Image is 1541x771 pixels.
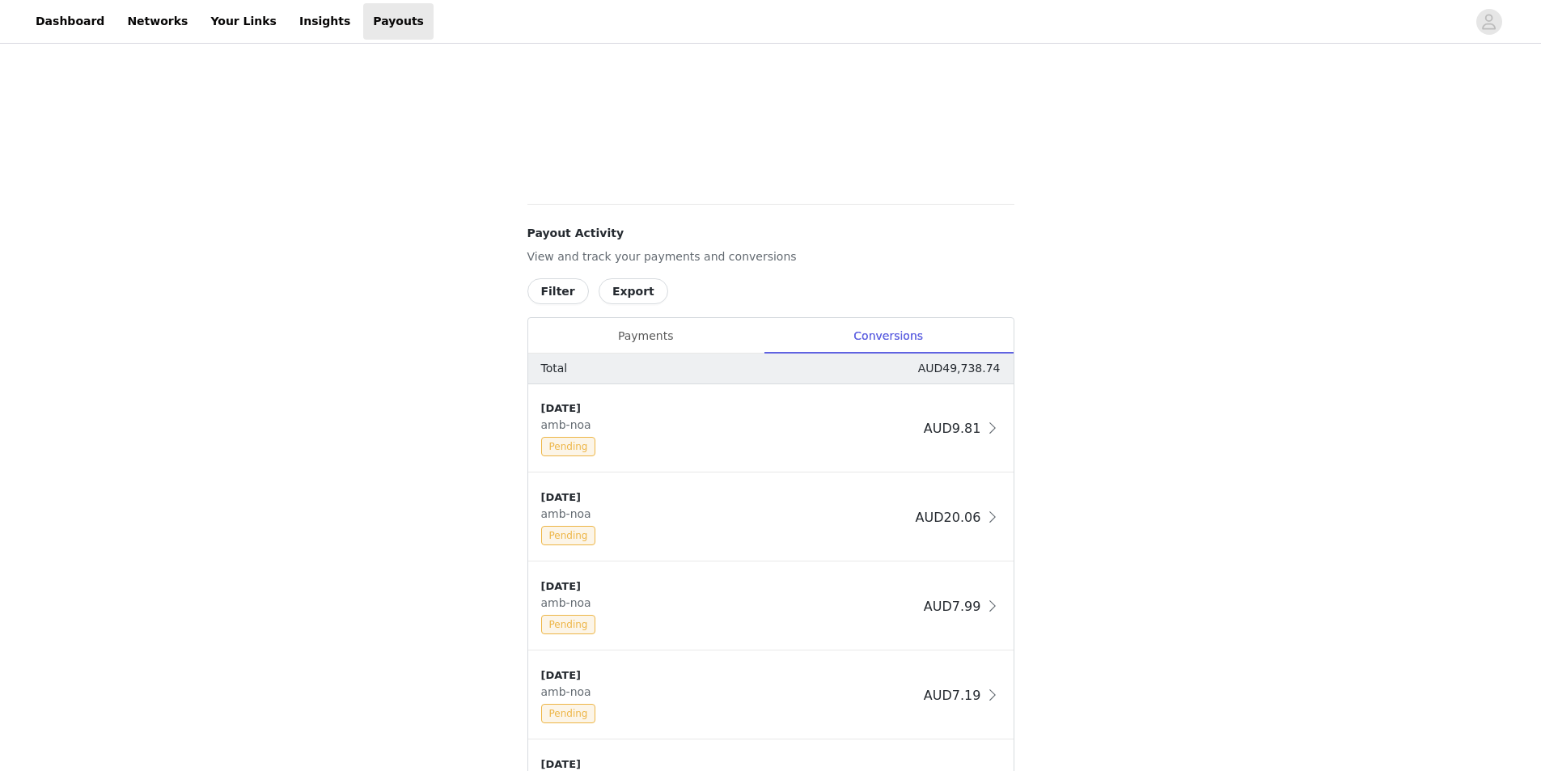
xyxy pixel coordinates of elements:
div: clickable-list-item [528,384,1014,473]
div: [DATE] [541,400,917,417]
span: AUD9.81 [924,421,981,436]
p: AUD49,738.74 [918,360,1001,377]
span: Pending [541,437,596,456]
div: [DATE] [541,578,917,595]
a: Dashboard [26,3,114,40]
span: Pending [541,615,596,634]
div: [DATE] [541,489,909,506]
p: View and track your payments and conversions [527,248,1014,265]
div: avatar [1481,9,1497,35]
a: Your Links [201,3,286,40]
span: AUD20.06 [916,510,981,525]
h4: Payout Activity [527,225,1014,242]
a: Networks [117,3,197,40]
span: AUD7.99 [924,599,981,614]
div: clickable-list-item [528,651,1014,740]
span: amb-noa [541,596,598,609]
div: clickable-list-item [528,473,1014,562]
span: Pending [541,704,596,723]
span: amb-noa [541,418,598,431]
a: Insights [290,3,360,40]
div: Payments [528,318,764,354]
div: clickable-list-item [528,562,1014,651]
span: amb-noa [541,507,598,520]
button: Export [599,278,668,304]
span: Pending [541,526,596,545]
p: Total [541,360,568,377]
button: Filter [527,278,589,304]
a: Payouts [363,3,434,40]
span: amb-noa [541,685,598,698]
div: Conversions [764,318,1014,354]
div: [DATE] [541,667,917,684]
span: AUD7.19 [924,688,981,703]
